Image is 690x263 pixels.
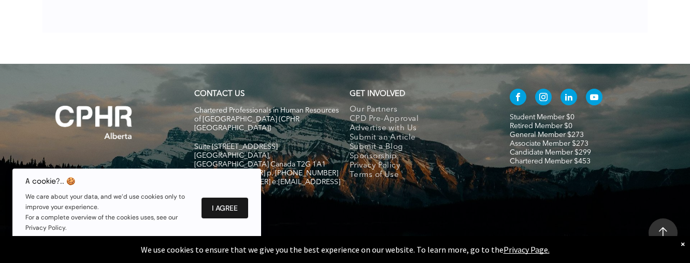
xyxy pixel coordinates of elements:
[350,152,488,161] a: Sponsorship
[350,124,488,133] a: Advertise with Us
[535,89,552,108] a: instagram
[510,140,588,147] a: Associate Member $273
[350,161,488,171] a: Privacy Policy
[510,89,526,108] a: facebook
[350,105,488,115] a: Our Partners
[194,170,338,177] span: tf. [PHONE_NUMBER] p. [PHONE_NUMBER]
[350,171,488,180] a: Terms of Use
[350,115,488,124] a: CPD Pre-Approval
[504,244,550,255] a: Privacy Page.
[510,122,572,130] a: Retired Member $0
[25,177,191,185] h6: A cookie?.. 🍪
[34,85,153,160] img: A white background with a few lines on it
[25,191,191,233] p: We care about your data, and we’d use cookies only to improve your experience. For a complete ove...
[350,90,405,98] span: GET INVOLVED
[510,114,574,121] a: Student Member $0
[681,239,685,249] div: Dismiss notification
[350,133,488,143] a: Submit an Article
[560,89,577,108] a: linkedin
[510,149,591,156] a: Candidate Member $299
[202,198,248,218] button: I Agree
[586,89,602,108] a: youtube
[194,143,278,150] span: Suite [STREET_ADDRESS]
[350,143,488,152] a: Submit a Blog
[194,178,340,195] span: fax. [PHONE_NUMBER] e:[EMAIL_ADDRESS][DOMAIN_NAME]
[194,107,339,132] span: Chartered Professionals in Human Resources of [GEOGRAPHIC_DATA] (CPHR [GEOGRAPHIC_DATA])
[194,152,326,168] span: [GEOGRAPHIC_DATA], [GEOGRAPHIC_DATA] Canada T2G 1A1
[510,158,591,165] a: Chartered Member $453
[194,90,245,98] a: CONTACT US
[510,131,584,139] a: General Member $273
